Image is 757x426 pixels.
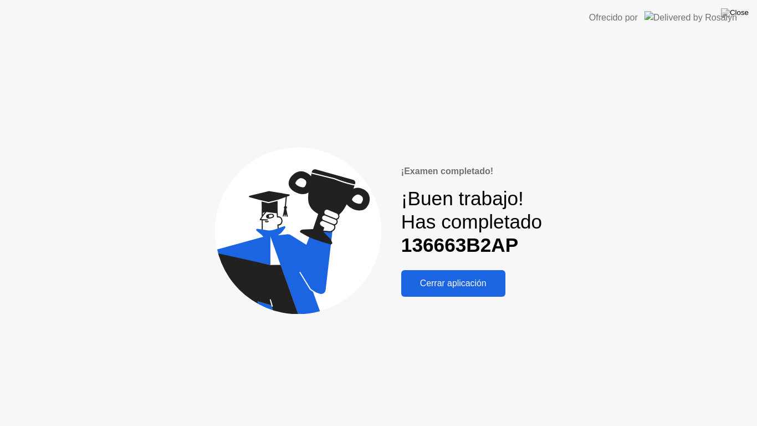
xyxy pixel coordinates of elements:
[645,11,737,24] img: Delivered by Rosalyn
[589,11,638,24] div: Ofrecido por
[401,270,505,297] button: Cerrar aplicación
[401,187,542,257] div: ¡Buen trabajo! Has completado
[401,234,518,256] b: 136663B2AP
[401,165,542,178] div: ¡Examen completado!
[405,278,502,288] div: Cerrar aplicación
[721,8,749,17] img: Close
